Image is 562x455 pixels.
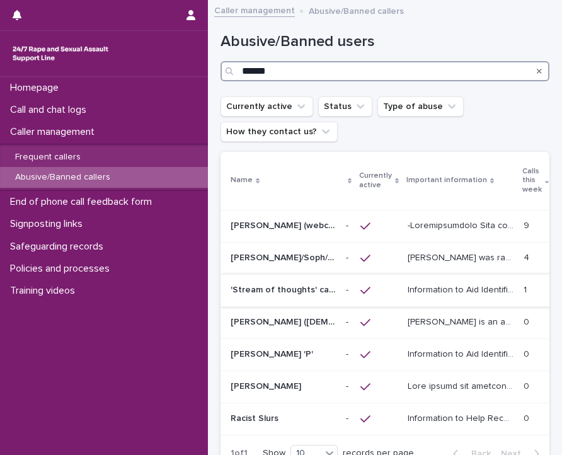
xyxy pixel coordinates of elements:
p: Frequent callers [5,152,91,163]
p: 0 [524,314,532,328]
p: Information to Aid Identification/ Content of Calls: Welsh accent. Discusses CSA by his mother fr... [408,347,516,360]
p: Homepage [5,82,69,94]
p: This person has contacted us a number of times on webchat and it is believed that all of his cont... [408,379,516,392]
p: 0 [524,411,532,424]
p: Information to Help Recognise Her: This caller is racist towards team members who are Black or As... [408,411,516,424]
input: Search [221,61,549,81]
p: Safeguarding records [5,241,113,253]
p: Alice/Soph/Alexis/Danni/Scarlet/Katy - Banned/Webchatter [231,250,338,263]
p: Important information [406,173,487,187]
p: Signposting links [5,218,93,230]
p: - [346,411,351,424]
p: Alice was raped by their partner last year and they're currently facing ongoing domestic abuse fr... [408,250,516,263]
button: Status [318,96,372,117]
p: Call and chat logs [5,104,96,116]
a: Caller management [214,3,295,17]
p: [PERSON_NAME] 'P' [231,347,316,360]
p: 0 [524,379,532,392]
p: 1 [524,282,529,296]
p: Abusive/Banned callers [309,3,404,17]
p: Caller management [5,126,105,138]
p: Alex is an abusive caller/ chatter. Alex's number is now blocked from the helpline however he may... [408,314,516,328]
p: - [346,218,351,231]
button: Type of abuse [377,96,464,117]
p: 4 [524,250,532,263]
p: Name [231,173,253,187]
p: - [346,347,351,360]
p: End of phone call feedback form [5,196,162,208]
button: Currently active [221,96,313,117]
p: Currently active [359,169,392,192]
p: 0 [524,347,532,360]
p: Calls this week [522,164,542,197]
p: Information to Aid Identification This caller presents in a way that suggests they are in a strea... [408,282,516,296]
h1: Abusive/Banned users [221,33,549,51]
p: 'Stream of thoughts' caller/webchat user [231,282,338,296]
p: 9 [524,218,532,231]
p: Training videos [5,285,85,297]
img: rhQMoQhaT3yELyF149Cw [10,41,111,66]
button: How they contact us? [221,122,338,142]
p: - [346,314,351,328]
p: [PERSON_NAME] [231,379,304,392]
p: Racist Slurs [231,411,281,424]
p: - [346,379,351,392]
p: [PERSON_NAME] ([DEMOGRAPHIC_DATA] caller) [231,314,338,328]
p: - [346,250,351,263]
p: Abusive/Banned callers [5,172,120,183]
p: [PERSON_NAME] (webchat) [231,218,338,231]
p: Policies and processes [5,263,120,275]
p: -Identification This user was contacting us for at least 6 months. On some occasions he has conta... [408,218,516,231]
p: - [346,282,351,296]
